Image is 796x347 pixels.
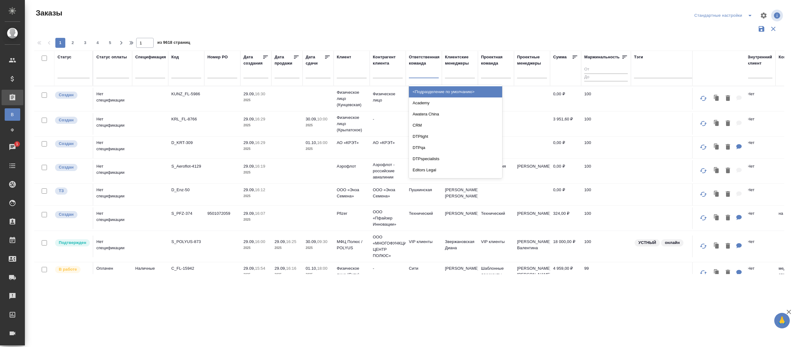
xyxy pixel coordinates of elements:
p: Нет [747,210,772,217]
button: Обновить [696,187,711,202]
button: Обновить [696,163,711,178]
button: Удалить [723,188,733,201]
td: [PERSON_NAME] [442,262,478,284]
td: Нет спецификации [93,207,132,229]
td: Нет спецификации [93,113,132,135]
p: 16:00 [317,140,327,145]
td: 100 [581,113,631,135]
p: онлайн [665,240,680,246]
td: 0,00 ₽ [550,160,581,182]
td: 100 [581,236,631,257]
div: Выставляется автоматически при создании заказа [54,116,90,124]
div: Номер PO [207,54,228,60]
p: 29.09, [243,140,255,145]
p: Нет [747,116,772,122]
p: 2025 [306,245,331,251]
span: 3 [80,40,90,46]
span: Ф [8,127,17,133]
p: D_Enz-50 [171,187,201,193]
td: 4 959,00 ₽ [550,262,581,284]
p: ООО «Пфайзер Инновации» [373,209,403,228]
td: Сити [406,262,442,284]
input: От [584,66,628,74]
p: - [373,265,403,272]
p: 16:29 [255,140,265,145]
td: Пушкинская [406,184,442,205]
div: Выставляется автоматически при создании заказа [54,163,90,172]
p: S_POLYUS-873 [171,239,201,245]
button: Обновить [696,239,711,254]
p: Аэрофлот [337,163,367,169]
div: Выставляется автоматически при создании заказа [54,210,90,219]
p: МФЦ Полюс / POLYUS [337,239,367,251]
p: 2025 [306,146,331,152]
div: DTPqa [409,142,502,153]
button: Сохранить фильтры [756,23,767,35]
p: D_KRT-309 [171,140,201,146]
div: Клиент [337,54,351,60]
p: 09:30 [317,239,327,244]
p: 2025 [243,169,268,176]
div: Выставляет КМ при отправке заказа на расчет верстке (для тикета) или для уточнения сроков на прои... [54,187,90,195]
button: Для КМ: мед заключение к оригиналу, справка к нот копии, заверить двуязом [733,267,745,279]
button: Клонировать [711,92,723,105]
p: Создан [59,117,74,123]
span: Посмотреть информацию [771,10,784,21]
span: 🙏 [777,314,787,327]
button: Клонировать [711,212,723,224]
button: Сбросить фильтры [767,23,779,35]
p: Нет [747,187,772,193]
div: Маржинальность [584,54,620,60]
p: 29.09, [275,266,286,271]
button: Удалить [723,92,733,105]
p: 2025 [243,193,268,199]
p: Подтвержден [59,240,86,246]
button: 2 [68,38,78,48]
td: Наличные [132,262,168,284]
td: [PERSON_NAME] [514,207,550,229]
td: Крылатское [406,113,442,135]
div: Дата продажи [275,54,293,66]
span: Настроить таблицу [756,8,771,23]
div: Academy [409,97,502,109]
input: До [584,74,628,81]
p: 2025 [243,97,268,103]
td: [PERSON_NAME] Валентина [514,236,550,257]
div: Awatera Сhina [409,109,502,120]
div: Сумма [553,54,567,60]
span: из 9618 страниц [157,39,190,48]
button: Клонировать [711,267,723,279]
td: Нет спецификации [93,160,132,182]
button: Обновить [696,210,711,225]
p: 30.09, [306,117,317,121]
p: 2025 [306,122,331,128]
td: [PERSON_NAME] [442,207,478,229]
div: <Подразделение по умолчанию> [409,86,502,97]
p: УСТНЫЙ [638,240,656,246]
a: В [5,108,20,121]
div: Выставляет КМ после уточнения всех необходимых деталей и получения согласия клиента на запуск. С ... [54,239,90,247]
p: 16:12 [255,187,265,192]
div: Проектные менеджеры [517,54,547,66]
p: 01.10, [306,266,317,271]
td: 324,00 ₽ [550,207,581,229]
p: 29.09, [243,239,255,244]
td: 99 [581,262,631,284]
p: Создан [59,164,74,170]
p: 16:19 [255,164,265,169]
div: DTPspecialists [409,153,502,164]
span: 2 [68,40,78,46]
button: Удалить [723,240,733,253]
td: Кунцевская [406,88,442,110]
td: [PERSON_NAME] [PERSON_NAME] [442,184,478,205]
div: Ответственная команда [409,54,440,66]
p: 16:25 [286,239,296,244]
p: Физическое лицо (Кунцевская) [337,89,367,108]
div: Editors Marketing [409,176,502,187]
p: 30.09, [306,239,317,244]
div: Выставляется автоматически при создании заказа [54,91,90,99]
p: 2025 [306,272,331,278]
p: 29.09, [243,211,255,216]
span: В [8,111,17,118]
p: 2025 [243,245,268,251]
